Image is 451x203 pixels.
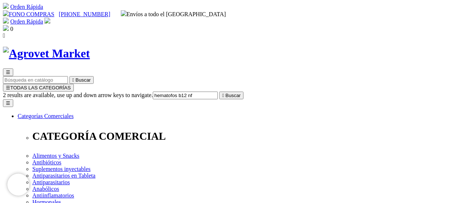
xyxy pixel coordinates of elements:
[18,113,73,119] a: Categorías Comerciales
[225,93,241,98] span: Buscar
[222,93,224,98] i: 
[32,172,95,179] a: Antiparasitarios en Tableta
[3,11,54,17] a: FONO COMPRAS
[32,159,61,165] a: Antibióticos
[10,4,43,10] a: Orden Rápida
[32,153,79,159] a: Alimentos y Snacks
[32,179,70,185] a: Antiparasitarios
[59,11,110,17] a: [PHONE_NUMBER]
[3,3,9,9] img: shopping-cart.svg
[76,77,91,83] span: Buscar
[3,84,74,92] button: ☰TODAS LAS CATEGORÍAS
[3,47,90,60] img: Agrovet Market
[44,18,50,25] a: Acceda a su cuenta de cliente
[10,18,43,25] a: Orden Rápida
[6,85,10,90] span: ☰
[3,18,9,24] img: shopping-cart.svg
[32,166,91,172] a: Suplementos inyectables
[32,192,74,199] a: Antiinflamatorios
[32,130,448,142] p: CATEGORÍA COMERCIAL
[6,70,10,75] span: ☰
[3,10,9,16] img: phone.svg
[121,10,127,16] img: delivery-truck.svg
[3,32,5,39] i: 
[3,68,13,76] button: ☰
[10,26,13,32] span: 0
[153,92,218,99] input: Buscar
[3,99,13,107] button: ☰
[44,18,50,24] img: user.svg
[219,92,243,99] button:  Buscar
[3,25,9,31] img: shopping-bag.svg
[32,186,59,192] a: Anabólicos
[3,92,153,98] span: 2 results are available, use up and down arrow keys to navigate.
[69,76,94,84] button:  Buscar
[7,174,29,196] iframe: Brevo live chat
[121,11,226,17] span: Envíos a todo el [GEOGRAPHIC_DATA]
[72,77,74,83] i: 
[3,76,68,84] input: Buscar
